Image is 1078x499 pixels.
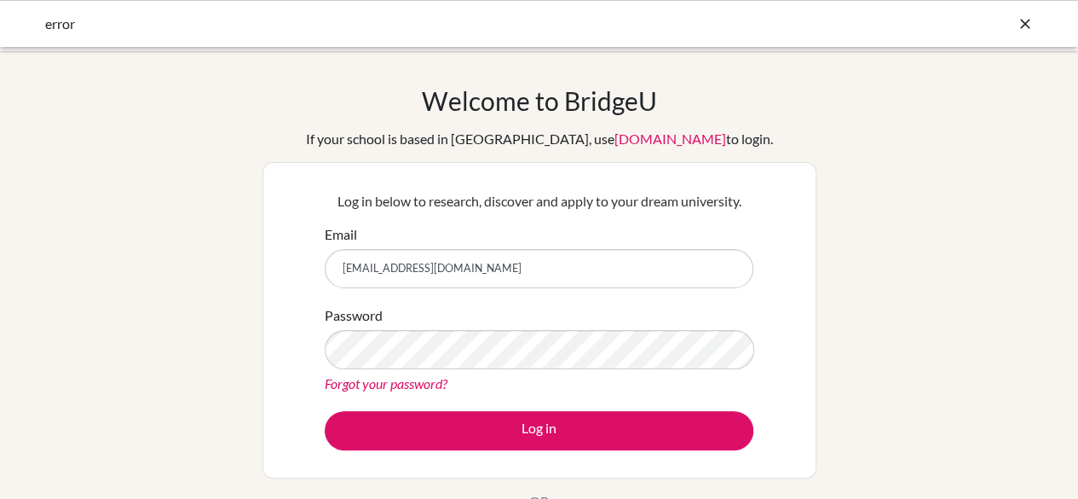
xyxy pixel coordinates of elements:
[325,305,383,326] label: Password
[306,129,773,149] div: If your school is based in [GEOGRAPHIC_DATA], use to login.
[325,224,357,245] label: Email
[325,191,753,212] p: Log in below to research, discover and apply to your dream university.
[325,375,447,392] a: Forgot your password?
[614,131,726,147] a: [DOMAIN_NAME]
[422,85,657,116] h1: Welcome to BridgeU
[45,14,778,34] div: error
[325,411,753,450] button: Log in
